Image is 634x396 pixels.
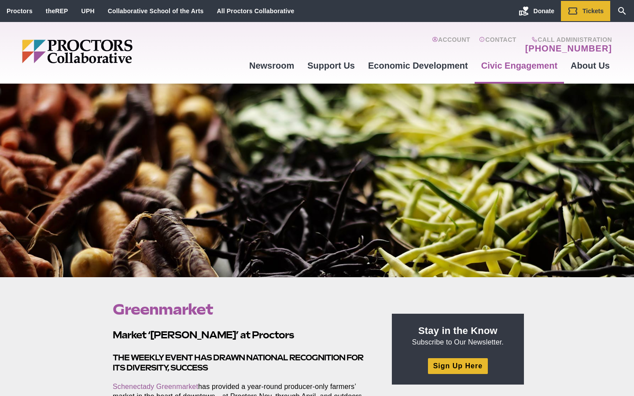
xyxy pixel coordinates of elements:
a: All Proctors Collaborative [217,7,294,15]
a: Schenectady Greenmarket [113,383,198,390]
strong: Stay in the Know [418,325,498,336]
a: Proctors [7,7,33,15]
a: [PHONE_NUMBER] [525,43,612,54]
a: Tickets [561,1,610,21]
span: Donate [534,7,554,15]
a: Donate [512,1,561,21]
a: Account [432,36,470,54]
a: theREP [46,7,68,15]
a: Support Us [301,54,361,77]
h1: Greenmarket [113,301,372,318]
h2: Market ‘[PERSON_NAME]’ at Proctors [113,328,372,342]
a: Search [610,1,634,21]
a: Civic Engagement [475,54,564,77]
span: Call Administration [523,36,612,43]
img: Proctors logo [22,40,200,63]
a: About Us [564,54,616,77]
a: Sign Up Here [428,358,488,374]
a: UPH [81,7,95,15]
p: Subscribe to Our Newsletter. [402,324,513,347]
a: Newsroom [243,54,301,77]
a: Contact [479,36,516,54]
h3: The weekly event has drawn national recognition for its diversity, success [113,352,372,373]
a: Economic Development [361,54,475,77]
a: Collaborative School of the Arts [108,7,204,15]
span: Tickets [582,7,604,15]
